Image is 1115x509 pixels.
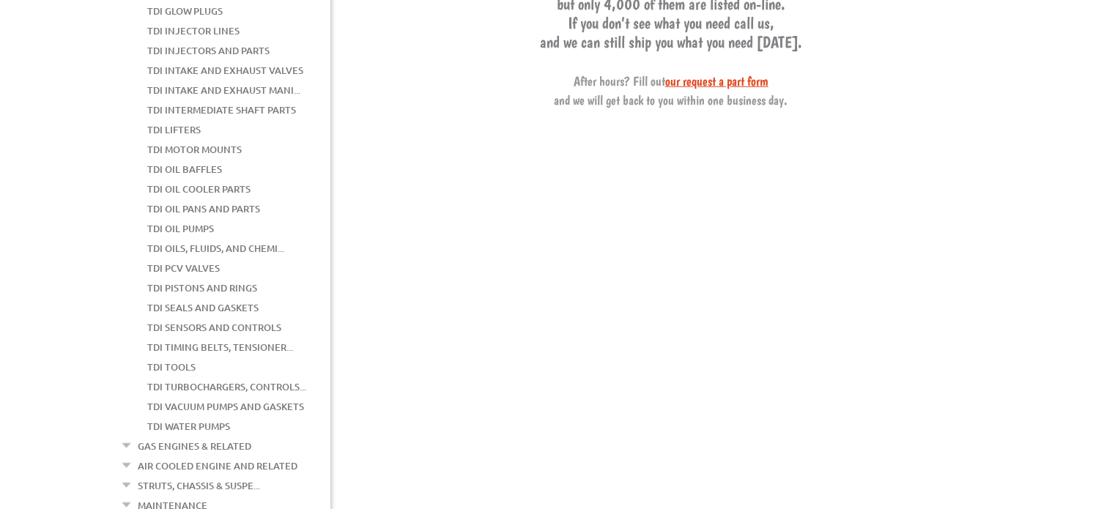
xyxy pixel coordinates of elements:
[147,298,259,317] a: TDI Seals and Gaskets
[147,377,306,396] a: TDI Turbochargers, Controls...
[665,73,768,89] a: our request a part form
[147,61,303,80] a: TDI Intake and Exhaust Valves
[147,397,304,416] a: TDI Vacuum Pumps and Gaskets
[138,476,260,495] a: Struts, Chassis & Suspe...
[147,338,293,357] a: TDI Timing Belts, Tensioner...
[138,436,251,456] a: Gas Engines & Related
[147,179,251,198] a: TDI Oil Cooler Parts
[147,81,300,100] a: TDI Intake and Exhaust Mani...
[147,219,214,238] a: TDI Oil Pumps
[147,199,260,218] a: TDI Oil Pans and Parts
[147,417,230,436] a: TDI Water Pumps
[147,160,222,179] a: TDI Oil Baffles
[555,73,788,108] span: After hours? Fill out and we will get back to you within one business day.
[147,120,201,139] a: TDI Lifters
[147,100,296,119] a: TDI Intermediate Shaft Parts
[147,318,281,337] a: TDI Sensors and Controls
[147,1,223,21] a: TDI Glow Plugs
[147,21,240,40] a: TDI Injector Lines
[147,140,242,159] a: TDI Motor Mounts
[147,239,284,258] a: TDI Oils, Fluids, and Chemi...
[147,278,257,297] a: TDI Pistons and Rings
[147,41,270,60] a: TDI Injectors and Parts
[147,357,196,376] a: TDI Tools
[138,456,297,475] a: Air Cooled Engine and Related
[147,259,220,278] a: TDI PCV Valves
